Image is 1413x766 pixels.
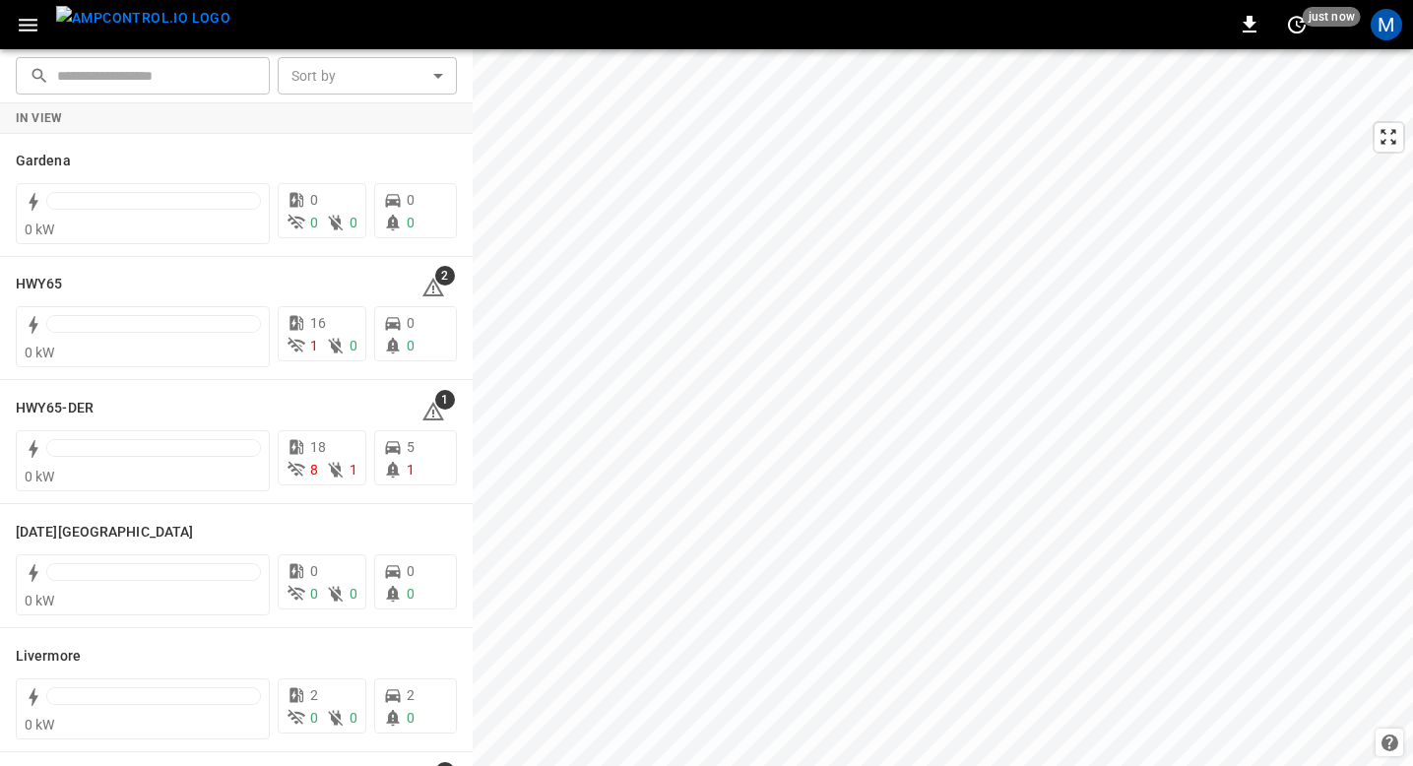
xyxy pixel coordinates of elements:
[407,563,415,579] span: 0
[407,192,415,208] span: 0
[350,338,357,353] span: 0
[310,462,318,478] span: 8
[350,462,357,478] span: 1
[16,274,63,295] h6: HWY65
[25,222,55,237] span: 0 kW
[310,338,318,353] span: 1
[56,6,230,31] img: ampcontrol.io logo
[25,469,55,484] span: 0 kW
[16,151,71,172] h6: Gardena
[350,215,357,230] span: 0
[310,563,318,579] span: 0
[16,646,81,668] h6: Livermore
[407,439,415,455] span: 5
[407,315,415,331] span: 0
[310,315,326,331] span: 16
[310,710,318,726] span: 0
[407,710,415,726] span: 0
[25,717,55,733] span: 0 kW
[407,586,415,602] span: 0
[435,266,455,286] span: 2
[310,192,318,208] span: 0
[16,522,193,543] h6: Karma Center
[1303,7,1361,27] span: just now
[310,687,318,703] span: 2
[350,710,357,726] span: 0
[407,215,415,230] span: 0
[407,462,415,478] span: 1
[310,439,326,455] span: 18
[1371,9,1402,40] div: profile-icon
[16,398,94,419] h6: HWY65-DER
[407,687,415,703] span: 2
[1281,9,1313,40] button: set refresh interval
[16,111,63,125] strong: In View
[25,345,55,360] span: 0 kW
[407,338,415,353] span: 0
[310,215,318,230] span: 0
[25,593,55,608] span: 0 kW
[350,586,357,602] span: 0
[435,390,455,410] span: 1
[310,586,318,602] span: 0
[473,49,1413,766] canvas: Map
